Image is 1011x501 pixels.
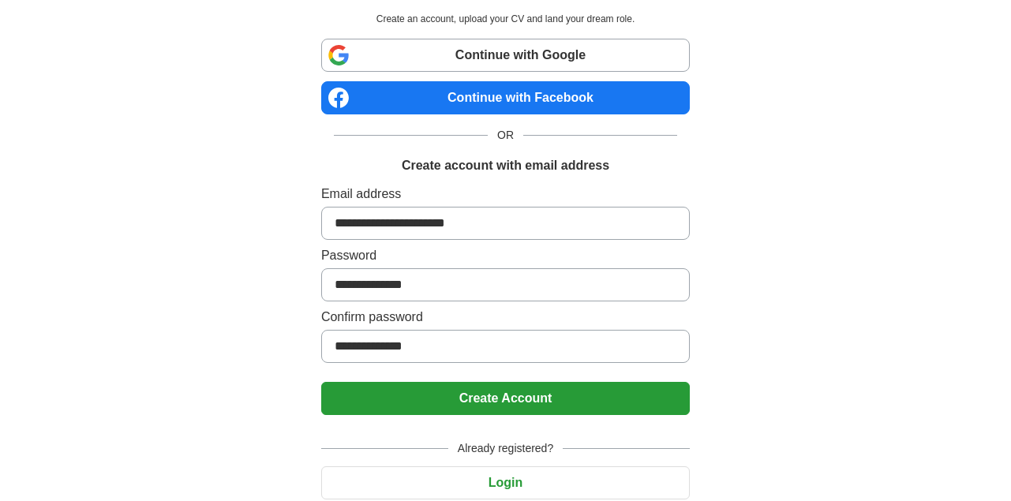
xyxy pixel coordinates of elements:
label: Email address [321,185,690,204]
a: Continue with Google [321,39,690,72]
span: Already registered? [448,440,563,457]
p: Create an account, upload your CV and land your dream role. [324,12,687,26]
span: OR [488,127,523,144]
button: Create Account [321,382,690,415]
a: Login [321,476,690,489]
h1: Create account with email address [402,156,609,175]
label: Password [321,246,690,265]
label: Confirm password [321,308,690,327]
button: Login [321,466,690,499]
a: Continue with Facebook [321,81,690,114]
